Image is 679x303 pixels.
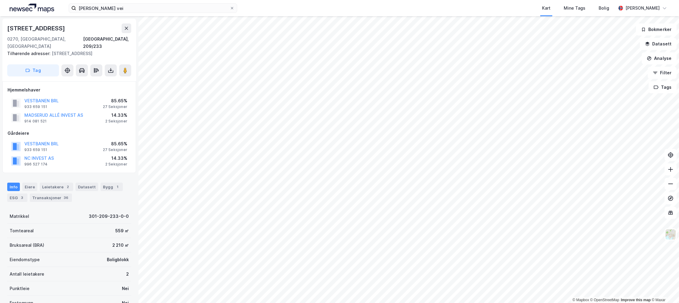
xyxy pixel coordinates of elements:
[7,183,20,191] div: Info
[122,285,129,292] div: Nei
[10,285,29,292] div: Punktleie
[24,119,47,124] div: 914 081 521
[24,147,47,152] div: 933 659 151
[105,119,127,124] div: 2 Seksjoner
[103,147,127,152] div: 27 Seksjoner
[19,195,25,201] div: 3
[649,81,677,93] button: Tags
[7,50,126,57] div: [STREET_ADDRESS]
[648,67,677,79] button: Filter
[649,274,679,303] div: Kontrollprogram for chat
[10,242,44,249] div: Bruksareal (BRA)
[590,298,619,302] a: OpenStreetMap
[103,97,127,104] div: 85.65%
[105,112,127,119] div: 14.33%
[642,52,677,64] button: Analyse
[24,104,47,109] div: 933 659 151
[10,213,29,220] div: Matrikkel
[40,183,73,191] div: Leietakere
[10,256,40,263] div: Eiendomstype
[649,274,679,303] iframe: Chat Widget
[105,162,127,167] div: 2 Seksjoner
[126,271,129,278] div: 2
[103,104,127,109] div: 27 Seksjoner
[105,155,127,162] div: 14.33%
[599,5,609,12] div: Bolig
[665,229,676,240] img: Z
[107,256,129,263] div: Boligblokk
[76,183,98,191] div: Datasett
[7,51,52,56] span: Tilhørende adresser:
[10,271,44,278] div: Antall leietakere
[10,4,54,13] img: logo.a4113a55bc3d86da70a041830d287a7e.svg
[76,4,230,13] input: Søk på adresse, matrikkel, gårdeiere, leietakere eller personer
[640,38,677,50] button: Datasett
[621,298,651,302] a: Improve this map
[22,183,37,191] div: Eiere
[7,64,59,76] button: Tag
[572,298,589,302] a: Mapbox
[636,23,677,36] button: Bokmerker
[89,213,129,220] div: 301-209-233-0-0
[30,193,72,202] div: Transaksjoner
[103,140,127,147] div: 85.65%
[24,162,48,167] div: 996 527 174
[83,36,131,50] div: [GEOGRAPHIC_DATA], 209/233
[7,193,27,202] div: ESG
[7,23,66,33] div: [STREET_ADDRESS]
[8,86,131,94] div: Hjemmelshaver
[542,5,550,12] div: Kart
[101,183,123,191] div: Bygg
[63,195,70,201] div: 36
[115,227,129,234] div: 559 ㎡
[65,184,71,190] div: 2
[114,184,120,190] div: 1
[8,130,131,137] div: Gårdeiere
[10,227,34,234] div: Tomteareal
[112,242,129,249] div: 2 210 ㎡
[7,36,83,50] div: 0270, [GEOGRAPHIC_DATA], [GEOGRAPHIC_DATA]
[564,5,585,12] div: Mine Tags
[625,5,660,12] div: [PERSON_NAME]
